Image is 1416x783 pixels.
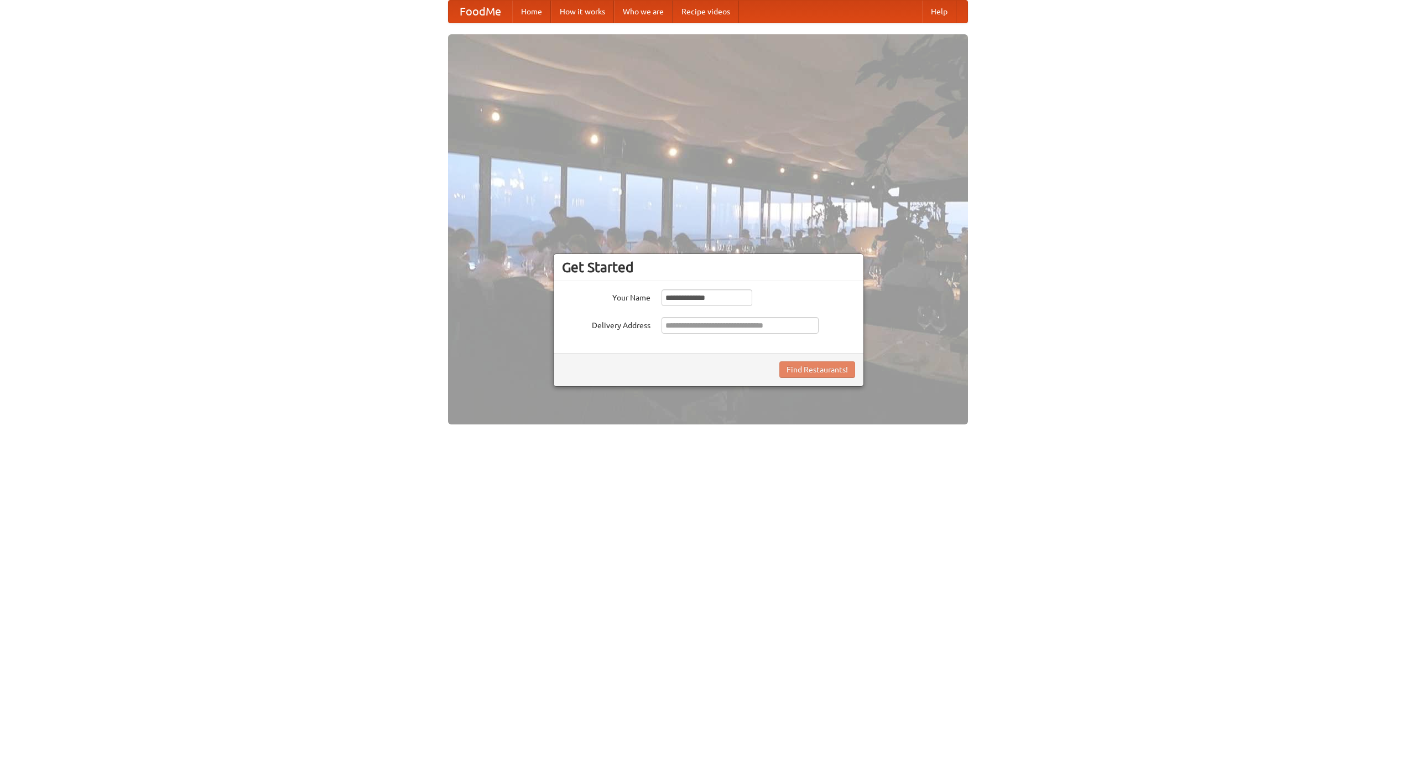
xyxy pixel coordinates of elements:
label: Delivery Address [562,317,650,331]
button: Find Restaurants! [779,361,855,378]
a: Home [512,1,551,23]
a: Recipe videos [673,1,739,23]
a: How it works [551,1,614,23]
a: Who we are [614,1,673,23]
h3: Get Started [562,259,855,276]
label: Your Name [562,289,650,303]
a: FoodMe [449,1,512,23]
a: Help [922,1,956,23]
